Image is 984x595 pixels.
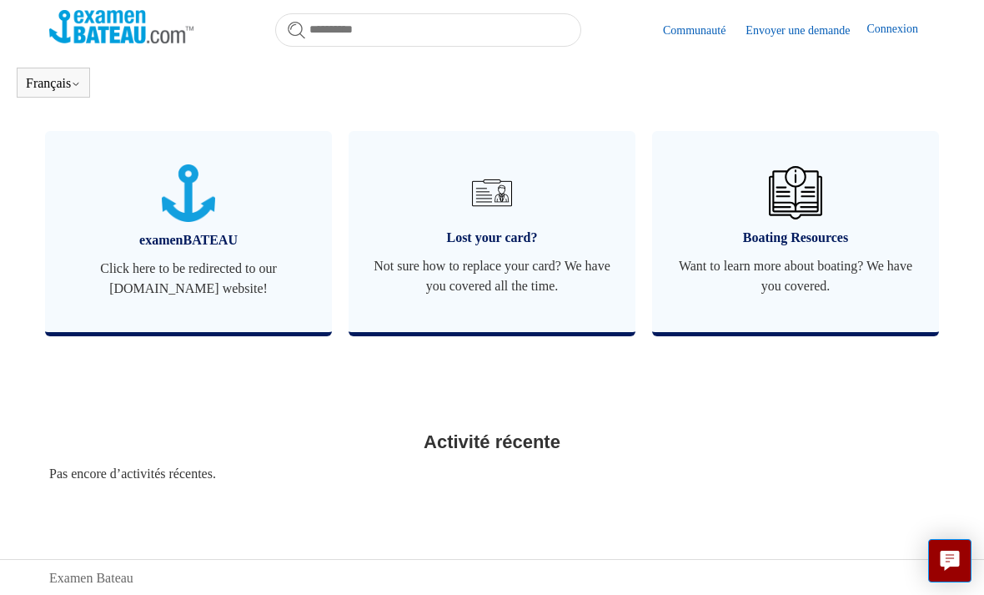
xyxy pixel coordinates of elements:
[769,166,822,219] img: 01JHREV2E6NG3DHE8VTG8QH796
[663,22,742,39] a: Communauté
[928,539,971,582] button: Live chat
[465,166,519,219] img: 01JRG6G4NA4NJ1BVG8MJM761YH
[275,13,581,47] input: Rechercher
[677,228,914,248] span: Boating Resources
[867,20,935,40] a: Connexion
[70,230,307,250] span: examenBATEAU
[652,131,939,332] a: Boating Resources Want to learn more about boating? We have you covered.
[49,568,133,588] a: Examen Bateau
[49,428,935,456] h2: Activité récente
[49,464,935,484] div: Pas encore d’activités récentes.
[26,76,81,91] button: Français
[746,22,866,39] a: Envoyer une demande
[49,10,193,43] img: Page d’accueil du Centre d’aide Examen Bateau
[374,228,610,248] span: Lost your card?
[374,256,610,296] span: Not sure how to replace your card? We have you covered all the time.
[45,131,332,332] a: examenBATEAU Click here to be redirected to our [DOMAIN_NAME] website!
[677,256,914,296] span: Want to learn more about boating? We have you covered.
[70,259,307,299] span: Click here to be redirected to our [DOMAIN_NAME] website!
[162,164,215,222] img: 01JTNN85WSQ5FQ6HNXPDSZ7SRA
[349,131,635,332] a: Lost your card? Not sure how to replace your card? We have you covered all the time.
